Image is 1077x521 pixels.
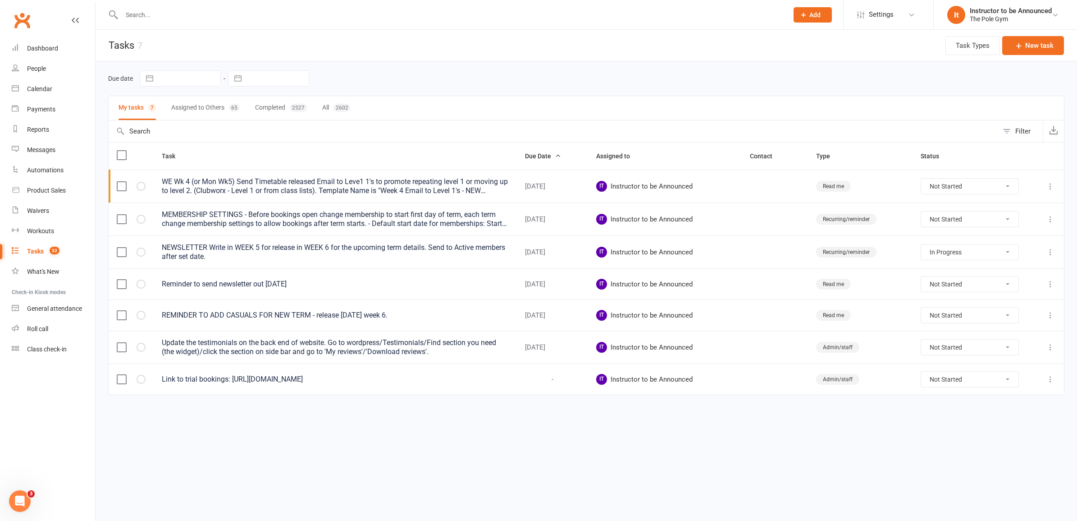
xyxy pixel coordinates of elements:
button: My tasks7 [119,96,156,120]
span: Instructor to be Announced [596,214,734,225]
div: Reminder to send newsletter out [DATE] [162,280,509,289]
span: Instructor to be Announced [596,310,734,321]
button: Task [162,151,185,161]
div: MEMBERSHIP SETTINGS - Before bookings open change membership to start first day of term, each ter... [162,210,509,228]
span: 32 [50,247,59,254]
div: [DATE] [525,183,580,190]
button: Type [816,151,840,161]
div: 65 [229,104,240,112]
span: Assigned to [596,152,640,160]
span: It [596,342,607,353]
div: Link to trial bookings: [URL][DOMAIN_NAME] [162,375,509,384]
a: Dashboard [12,38,95,59]
div: Filter [1015,126,1031,137]
a: Automations [12,160,95,180]
a: Messages [12,140,95,160]
span: Instructor to be Announced [596,181,734,192]
div: Read me [816,181,851,192]
button: Due Date [525,151,561,161]
span: It [596,214,607,225]
a: Payments [12,99,95,120]
button: Contact [750,151,782,161]
span: Instructor to be Announced [596,374,734,385]
a: Clubworx [11,9,33,32]
div: Read me [816,279,851,290]
span: 3 [27,490,35,498]
div: What's New [27,268,59,275]
button: Add [794,7,832,23]
input: Search... [119,9,782,21]
div: 2527 [290,104,307,112]
a: Class kiosk mode [12,339,95,360]
iframe: Intercom live chat [9,490,31,512]
div: Messages [27,146,55,153]
div: WE Wk 4 (or Mon Wk5) Send Timetable released Email to Leve1 1's to promote repeating level 1 or m... [162,177,509,195]
button: Status [921,151,949,161]
div: 7 [148,104,156,112]
div: People [27,65,46,72]
div: [DATE] [525,249,580,256]
button: Completed2527 [255,96,307,120]
a: General attendance kiosk mode [12,299,95,319]
div: Dashboard [27,45,58,52]
span: Instructor to be Announced [596,247,734,258]
label: Due date [108,75,133,82]
span: Due Date [525,152,561,160]
a: Tasks 32 [12,241,95,262]
a: Product Sales [12,180,95,201]
div: Instructor to be Announced [970,7,1052,15]
div: Calendar [27,85,52,92]
span: Settings [869,5,894,25]
div: [DATE] [525,216,580,223]
div: The Pole Gym [970,15,1052,23]
button: Filter [998,120,1043,142]
span: It [596,279,607,290]
div: Read me [816,310,851,321]
div: Admin/staff [816,374,859,385]
a: Reports [12,120,95,140]
div: Automations [27,166,64,174]
button: New task [1002,36,1064,55]
span: Instructor to be Announced [596,279,734,290]
button: All2602 [322,96,351,120]
div: Workouts [27,227,54,235]
span: It [596,310,607,321]
span: Status [921,152,949,160]
div: Payments [27,106,55,113]
div: Admin/staff [816,342,859,353]
span: Task [162,152,185,160]
button: Assigned to [596,151,640,161]
span: Contact [750,152,782,160]
input: Search [109,120,998,142]
span: Type [816,152,840,160]
div: Waivers [27,207,49,214]
div: Update the testimonials on the back end of website. Go to wordpress/Testimonials/Find section you... [162,338,509,356]
button: Assigned to Others65 [171,96,240,120]
div: Recurring/reminder [816,247,876,258]
div: Recurring/reminder [816,214,876,225]
span: Instructor to be Announced [596,342,734,353]
div: [DATE] [525,281,580,288]
div: 7 [137,40,142,51]
a: Waivers [12,201,95,221]
span: Add [809,11,821,18]
h1: Tasks [96,30,142,61]
div: 2602 [333,104,351,112]
a: Roll call [12,319,95,339]
div: Reports [27,126,49,133]
div: [DATE] [525,344,580,351]
span: It [596,247,607,258]
div: [DATE] [525,312,580,319]
div: Tasks [27,248,44,255]
a: Workouts [12,221,95,241]
div: Roll call [27,325,48,332]
div: It [947,6,965,24]
a: Calendar [12,79,95,99]
div: NEWSLETTER Write in WEEK 5 for release in WEEK 6 for the upcoming term details. Send to Active me... [162,243,509,261]
div: REMINDER TO ADD CASUALS FOR NEW TERM - release [DATE] week 6. [162,311,509,320]
span: It [596,181,607,192]
span: It [596,374,607,385]
a: What's New [12,262,95,282]
div: General attendance [27,305,82,312]
a: People [12,59,95,79]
